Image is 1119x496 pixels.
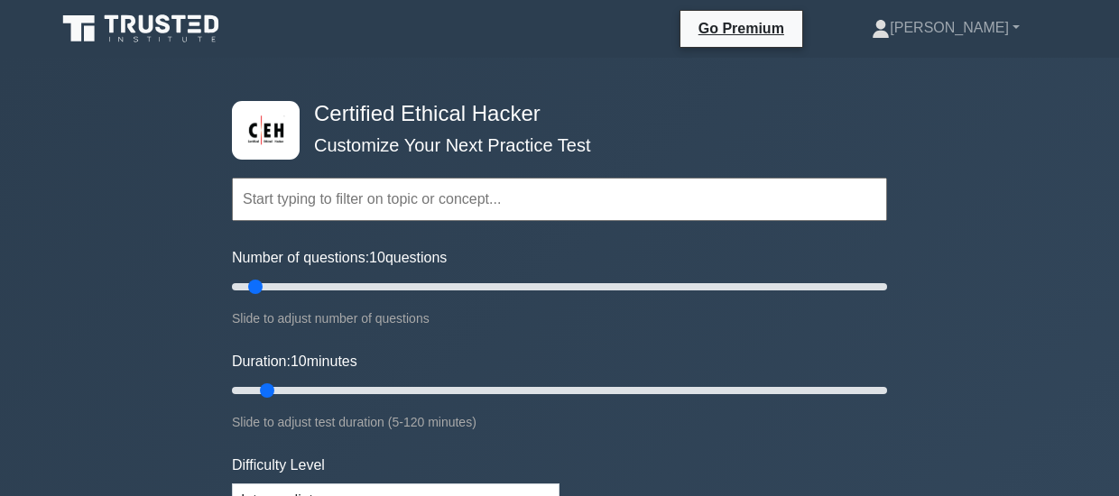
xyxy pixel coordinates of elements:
a: Go Premium [688,17,795,40]
a: [PERSON_NAME] [828,10,1063,46]
div: Slide to adjust test duration (5-120 minutes) [232,411,887,433]
span: 10 [291,354,307,369]
label: Duration: minutes [232,351,357,372]
span: 10 [369,250,385,265]
input: Start typing to filter on topic or concept... [232,178,887,221]
label: Number of questions: questions [232,247,447,269]
label: Difficulty Level [232,455,325,476]
h4: Certified Ethical Hacker [307,101,799,127]
div: Slide to adjust number of questions [232,308,887,329]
